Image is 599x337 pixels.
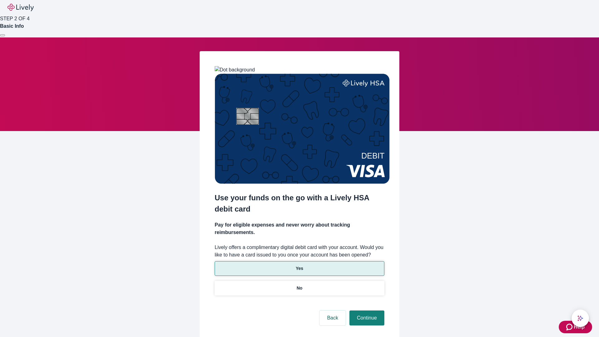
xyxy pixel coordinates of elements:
[577,315,583,321] svg: Lively AI Assistant
[349,310,384,325] button: Continue
[319,310,346,325] button: Back
[7,4,34,11] img: Lively
[215,66,255,74] img: Dot background
[559,321,592,333] button: Zendesk support iconHelp
[215,244,384,259] label: Lively offers a complimentary digital debit card with your account. Would you like to have a card...
[572,310,589,327] button: chat
[215,192,384,215] h2: Use your funds on the go with a Lively HSA debit card
[574,323,585,331] span: Help
[215,261,384,276] button: Yes
[297,285,303,291] p: No
[215,74,390,184] img: Debit card
[296,265,303,272] p: Yes
[215,221,384,236] h4: Pay for eligible expenses and never worry about tracking reimbursements.
[215,281,384,295] button: No
[566,323,574,331] svg: Zendesk support icon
